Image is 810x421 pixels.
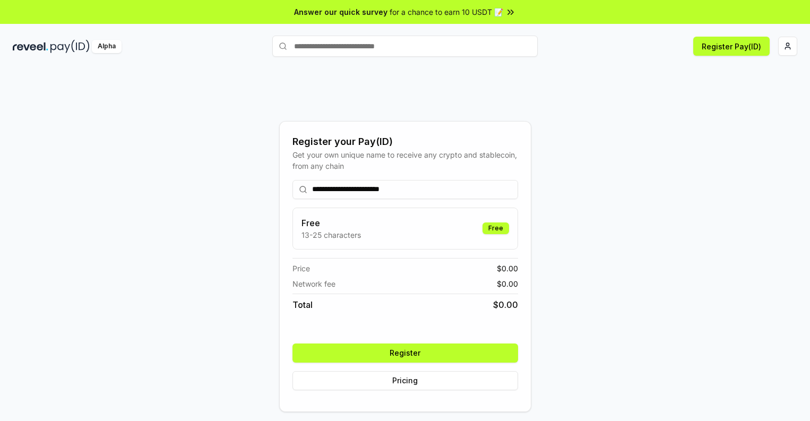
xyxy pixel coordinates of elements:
[301,217,361,229] h3: Free
[292,134,518,149] div: Register your Pay(ID)
[292,149,518,171] div: Get your own unique name to receive any crypto and stablecoin, from any chain
[92,40,122,53] div: Alpha
[292,298,313,311] span: Total
[693,37,770,56] button: Register Pay(ID)
[482,222,509,234] div: Free
[497,278,518,289] span: $ 0.00
[497,263,518,274] span: $ 0.00
[292,263,310,274] span: Price
[294,6,387,18] span: Answer our quick survey
[292,278,335,289] span: Network fee
[13,40,48,53] img: reveel_dark
[301,229,361,240] p: 13-25 characters
[292,343,518,363] button: Register
[493,298,518,311] span: $ 0.00
[292,371,518,390] button: Pricing
[50,40,90,53] img: pay_id
[390,6,503,18] span: for a chance to earn 10 USDT 📝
